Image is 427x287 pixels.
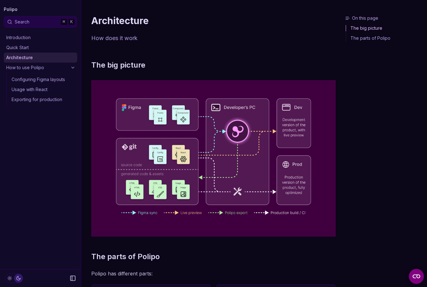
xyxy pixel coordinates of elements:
kbd: K [68,18,75,25]
button: Toggle Theme [5,274,23,283]
a: The parts of Polipo [91,252,160,262]
a: How to use Polipo [4,63,77,73]
a: Exporting for production [9,95,77,105]
kbd: ⌘ [60,18,67,25]
a: Architecture [4,53,77,63]
a: Usage with React [9,85,77,95]
button: Search⌘K [4,16,77,28]
a: Configuring Figma layouts [9,74,77,85]
h3: On this page [345,15,424,21]
a: The big picture [91,60,145,70]
a: The big picture [346,25,424,33]
a: Introduction [4,33,77,43]
a: Polipo [4,5,18,14]
h1: Architecture [91,15,336,26]
a: Quick Start [4,43,77,53]
button: Collapse Sidebar [68,273,78,283]
img: Polipo architecture [91,80,336,237]
button: Open CMP widget [409,269,424,284]
p: How does it work [91,34,336,43]
a: The parts of Polipo [346,33,424,41]
p: Polipo has different parts: [91,269,336,278]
